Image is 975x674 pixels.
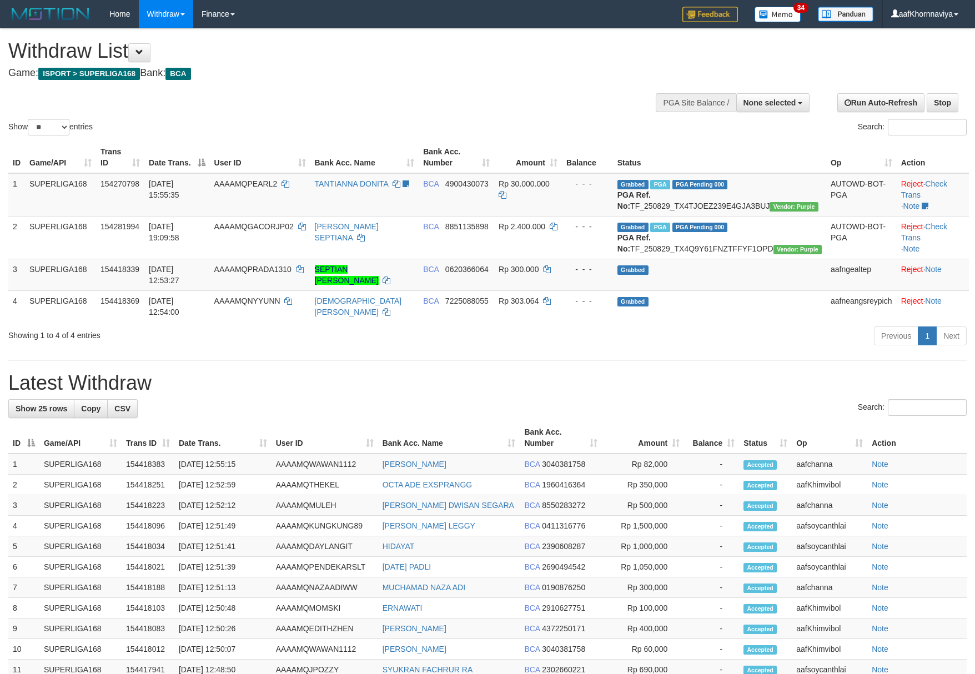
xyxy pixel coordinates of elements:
[617,190,651,210] b: PGA Ref. No:
[872,460,888,469] a: Note
[214,222,294,231] span: AAAAMQGACORJP02
[122,495,174,516] td: 154418223
[650,223,670,232] span: Marked by aafnonsreyleab
[872,665,888,674] a: Note
[684,475,739,495] td: -
[383,583,465,592] a: MUCHAMAD NAZA ADI
[383,501,514,510] a: [PERSON_NAME] DWISAN SEGARA
[542,583,585,592] span: Copy 0190876250 to clipboard
[617,223,649,232] span: Grabbed
[100,296,139,305] span: 154418369
[499,296,539,305] span: Rp 303.064
[122,536,174,557] td: 154418034
[28,119,69,135] select: Showentries
[39,454,122,475] td: SUPERLIGA168
[38,68,140,80] span: ISPORT > SUPERLIGA168
[8,119,93,135] label: Show entries
[174,475,272,495] td: [DATE] 12:52:59
[925,265,942,274] a: Note
[8,68,639,79] h4: Game: Bank:
[524,460,540,469] span: BCA
[445,296,489,305] span: Copy 7225088055 to clipboard
[903,244,920,253] a: Note
[684,577,739,598] td: -
[383,665,473,674] a: SYUKRAN FACHRUR RA
[39,639,122,660] td: SUPERLIGA168
[936,326,967,345] a: Next
[792,422,867,454] th: Op: activate to sort column ascending
[39,536,122,557] td: SUPERLIGA168
[149,296,179,316] span: [DATE] 12:54:00
[684,495,739,516] td: -
[617,297,649,306] span: Grabbed
[566,221,609,232] div: - - -
[542,665,585,674] span: Copy 2302660221 to clipboard
[542,624,585,633] span: Copy 4372250171 to clipboard
[897,216,969,259] td: · ·
[149,179,179,199] span: [DATE] 15:55:35
[524,645,540,653] span: BCA
[122,422,174,454] th: Trans ID: activate to sort column ascending
[602,577,684,598] td: Rp 300,000
[25,216,96,259] td: SUPERLIGA168
[792,475,867,495] td: aafKhimvibol
[383,603,423,612] a: ERNAWATI
[770,202,818,212] span: Vendor URL: https://trx4.1velocity.biz
[499,265,539,274] span: Rp 300.000
[524,480,540,489] span: BCA
[165,68,190,80] span: BCA
[8,290,25,322] td: 4
[315,265,379,285] a: SEPTIAN [PERSON_NAME]
[542,460,585,469] span: Copy 3040381758 to clipboard
[8,216,25,259] td: 2
[773,245,822,254] span: Vendor URL: https://trx4.1velocity.biz
[144,142,209,173] th: Date Trans.: activate to sort column descending
[793,3,808,13] span: 34
[903,202,920,210] a: Note
[925,296,942,305] a: Note
[315,296,402,316] a: [DEMOGRAPHIC_DATA][PERSON_NAME]
[8,142,25,173] th: ID
[8,40,639,62] h1: Withdraw List
[272,475,378,495] td: AAAAMQTHEKEL
[383,521,475,530] a: [PERSON_NAME] LEGGY
[174,618,272,639] td: [DATE] 12:50:26
[214,265,292,274] span: AAAAMQPRADA1310
[100,265,139,274] span: 154418339
[872,562,888,571] a: Note
[315,222,379,242] a: [PERSON_NAME] SEPTIANA
[602,639,684,660] td: Rp 60,000
[122,598,174,618] td: 154418103
[445,265,489,274] span: Copy 0620366064 to clipboard
[684,454,739,475] td: -
[613,173,826,217] td: TF_250829_TX4TJOEZ239E4GJA3BUJ
[566,264,609,275] div: - - -
[897,173,969,217] td: · ·
[872,583,888,592] a: Note
[792,495,867,516] td: aafchanna
[792,536,867,557] td: aafsoycanthlai
[8,495,39,516] td: 3
[542,562,585,571] span: Copy 2690494542 to clipboard
[888,119,967,135] input: Search:
[214,179,278,188] span: AAAAMQPEARL2
[617,180,649,189] span: Grabbed
[684,639,739,660] td: -
[122,577,174,598] td: 154418188
[602,598,684,618] td: Rp 100,000
[423,222,439,231] span: BCA
[792,557,867,577] td: aafsoycanthlai
[272,516,378,536] td: AAAAMQKUNGKUNG89
[524,603,540,612] span: BCA
[8,598,39,618] td: 8
[383,624,446,633] a: [PERSON_NAME]
[39,495,122,516] td: SUPERLIGA168
[542,521,585,530] span: Copy 0411316776 to clipboard
[826,142,897,173] th: Op: activate to sort column ascending
[149,265,179,285] span: [DATE] 12:53:27
[272,577,378,598] td: AAAAMQNAZAADIWW
[602,618,684,639] td: Rp 400,000
[174,536,272,557] td: [DATE] 12:51:41
[272,495,378,516] td: AAAAMQMULEH
[743,542,777,552] span: Accepted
